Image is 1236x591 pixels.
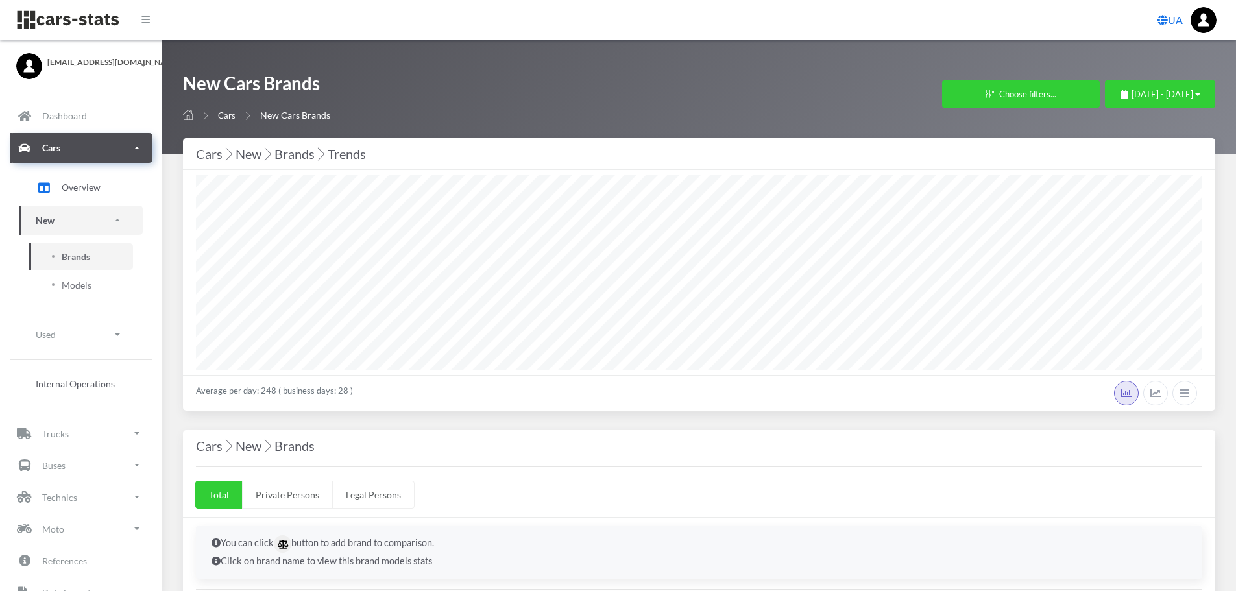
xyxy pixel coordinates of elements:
[42,457,66,474] p: Buses
[42,108,87,124] p: Dashboard
[183,375,1215,411] div: Average per day: 248 ( business days: 28 )
[242,481,333,509] a: Private Persons
[332,481,415,509] a: Legal Persons
[1132,89,1193,99] span: [DATE] - [DATE]
[29,243,133,270] a: Brands
[42,489,77,505] p: Technics
[10,133,152,163] a: Cars
[36,326,56,343] p: Used
[10,450,152,480] a: Buses
[942,80,1100,108] button: Choose filters...
[260,110,330,121] span: New Cars Brands
[62,180,101,194] span: Overview
[19,370,143,397] a: Internal Operations
[36,377,115,391] span: Internal Operations
[1152,7,1188,33] a: UA
[47,56,146,68] span: [EMAIL_ADDRESS][DOMAIN_NAME]
[196,435,1202,456] h4: Cars New Brands
[1105,80,1215,108] button: [DATE] - [DATE]
[62,250,90,263] span: Brands
[10,514,152,544] a: Moto
[183,71,330,102] h1: New Cars Brands
[10,546,152,575] a: References
[16,10,120,30] img: navbar brand
[42,553,87,569] p: References
[196,143,1202,164] div: Cars New Brands Trends
[42,139,60,156] p: Cars
[19,320,143,349] a: Used
[36,212,55,228] p: New
[10,418,152,448] a: Trucks
[19,206,143,235] a: New
[16,53,146,68] a: [EMAIL_ADDRESS][DOMAIN_NAME]
[1191,7,1217,33] img: ...
[29,272,133,298] a: Models
[10,482,152,512] a: Technics
[196,526,1202,579] div: You can click button to add brand to comparison. Click on brand name to view this brand models stats
[62,278,91,292] span: Models
[42,426,69,442] p: Trucks
[10,101,152,131] a: Dashboard
[218,110,236,121] a: Cars
[42,521,64,537] p: Moto
[19,171,143,204] a: Overview
[195,481,243,509] a: Total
